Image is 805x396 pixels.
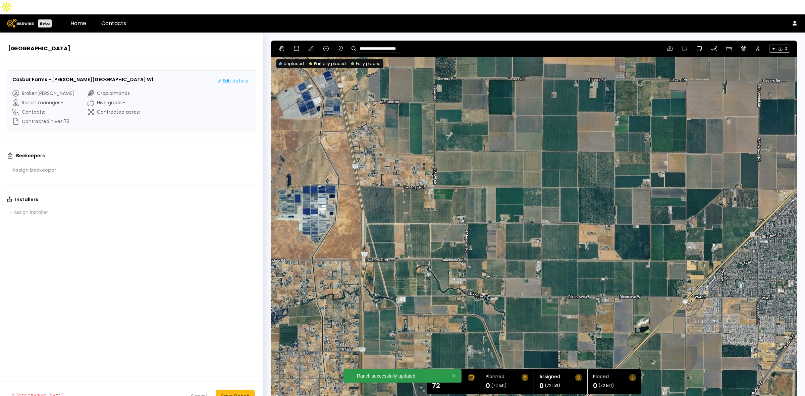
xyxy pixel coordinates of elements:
[545,384,560,388] span: (72 left)
[218,77,248,84] div: Edit details
[351,61,381,67] div: Fully placed
[101,19,126,27] a: Contacts
[8,45,255,53] h2: [GEOGRAPHIC_DATA]
[769,45,790,53] span: + 0
[539,382,544,389] h1: 0
[12,99,74,106] div: Ranch manager : -
[88,109,143,115] div: Contracted acres : -
[38,19,52,27] div: Beta
[88,90,143,97] div: Crop : almonds
[12,76,153,83] h3: Casbar Farms - [PERSON_NAME][GEOGRAPHIC_DATA] W1
[309,61,346,67] div: Partially placed
[593,382,597,389] h1: 0
[491,384,506,388] span: (72 left)
[88,99,143,106] div: Hive grade : -
[599,384,614,388] span: (72 left)
[9,167,56,173] div: + Assign beekeeper
[539,374,560,381] div: Assigned
[7,19,34,27] img: Beewise logo
[9,209,48,215] div: + Assign installer
[593,374,609,381] div: Placed
[70,19,86,27] a: Home
[279,61,304,67] div: Unplaced
[7,208,51,217] button: + Assign installer
[12,109,74,115] div: Contacts : -
[7,165,59,175] button: +Assign beekeeper
[215,76,251,86] button: Edit details
[486,382,490,389] h1: 0
[12,118,74,125] div: Contracted hives : 72
[12,90,74,97] div: Broker : [PERSON_NAME]
[16,153,45,158] h3: Beekeepers
[15,197,38,202] h3: Installers
[486,374,504,381] div: Planned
